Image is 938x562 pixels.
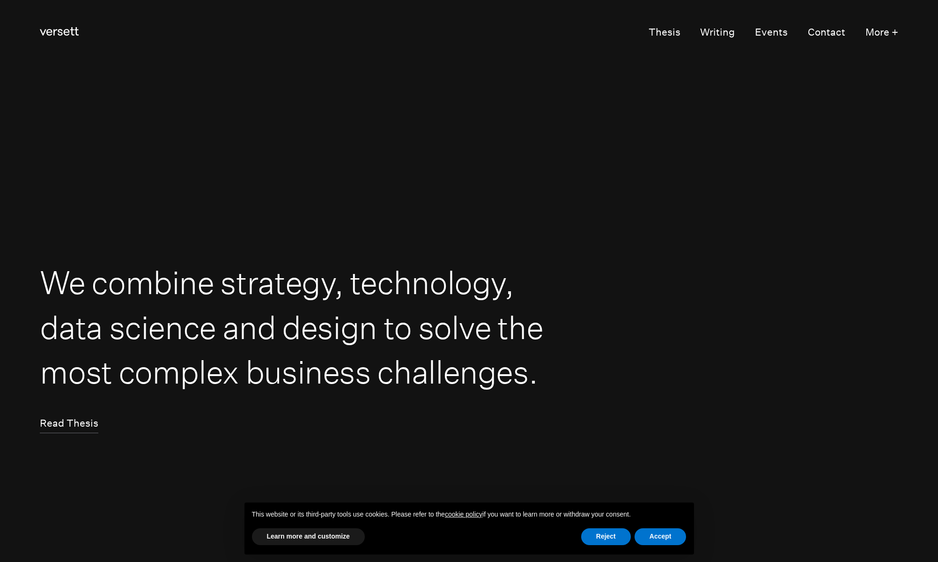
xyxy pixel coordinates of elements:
[755,23,788,42] a: Events
[445,510,482,518] a: cookie policy
[40,260,552,394] h1: We combine strategy, technology, data science and design to solve the most complex business chall...
[700,23,735,42] a: Writing
[581,528,631,545] button: Reject
[649,23,680,42] a: Thesis
[635,528,687,545] button: Accept
[252,528,365,545] button: Learn more and customize
[237,495,702,562] div: Notice
[40,414,98,433] a: Read Thesis
[808,23,845,42] a: Contact
[865,23,898,42] button: More +
[244,503,694,527] div: This website or its third-party tools use cookies. Please refer to the if you want to learn more ...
